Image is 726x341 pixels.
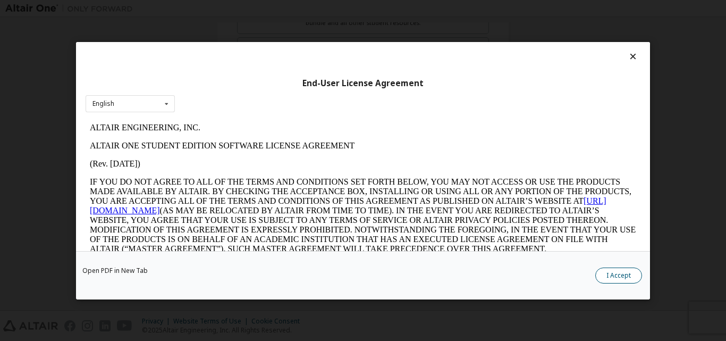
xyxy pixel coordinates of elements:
p: (Rev. [DATE]) [4,40,551,50]
a: Open PDF in New Tab [82,267,148,273]
a: [URL][DOMAIN_NAME] [4,78,521,96]
p: This Altair One Student Edition Software License Agreement (“Agreement”) is between Altair Engine... [4,144,551,182]
p: ALTAIR ONE STUDENT EDITION SOFTWARE LICENSE AGREEMENT [4,22,551,32]
div: English [92,101,114,107]
p: IF YOU DO NOT AGREE TO ALL OF THE TERMS AND CONDITIONS SET FORTH BELOW, YOU MAY NOT ACCESS OR USE... [4,59,551,135]
button: I Accept [595,267,642,283]
div: End-User License Agreement [86,78,640,88]
p: ALTAIR ENGINEERING, INC. [4,4,551,14]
